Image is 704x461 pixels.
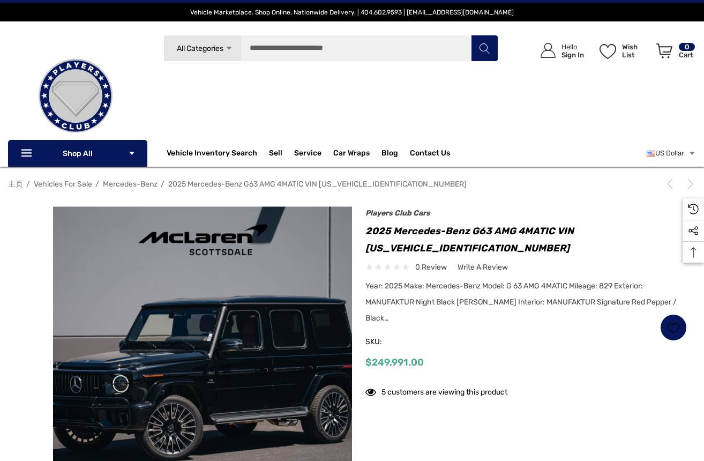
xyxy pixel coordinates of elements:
[651,32,696,74] a: Cart with 0 items
[647,143,696,164] a: USD
[668,322,680,334] svg: Wish List
[664,179,679,189] a: Previous
[8,180,23,189] a: 主页
[168,180,467,189] a: 2025 Mercedes-Benz G63 AMG 4MATIC VIN [US_VEHICLE_IDENTIFICATION_NUMBER]
[660,314,687,341] a: Wish List
[190,9,514,16] span: Vehicle Marketplace. Shop Online. Nationwide Delivery. | 404.602.9593 | [EMAIL_ADDRESS][DOMAIN_NAME]
[365,209,430,218] a: Players Club Cars
[458,263,508,272] span: Write a Review
[34,180,92,189] a: Vehicles For Sale
[365,382,507,399] div: 5 customers are viewing this product
[458,261,508,274] a: Write a Review
[688,204,699,214] svg: Recently Viewed
[333,143,381,164] a: Car Wraps
[22,42,129,150] img: Players Club | Cars For Sale
[163,35,241,62] a: All Categories Icon Arrow Down Icon Arrow Up
[365,356,424,368] span: $249,991.00
[8,140,147,167] p: Shop All
[600,44,616,59] svg: Wish List
[410,148,450,160] a: Contact Us
[177,44,223,53] span: All Categories
[681,179,696,189] a: Next
[415,261,447,274] span: 0 review
[622,43,650,59] p: Wish List
[8,175,696,194] nav: Breadcrumb
[225,44,233,53] svg: Icon Arrow Down
[541,43,556,58] svg: Icon User Account
[269,143,294,164] a: Sell
[656,43,672,58] svg: Review Your Cart
[561,43,584,51] p: Hello
[365,281,677,323] span: Year: 2025 Make: Mercedes-Benz Model: G 63 AMG 4MATIC Mileage: 829 Exterior: MANUFAKTUR Night Bla...
[528,32,589,69] a: Sign in
[294,148,321,160] a: Service
[595,32,651,69] a: Wish List Wish List
[103,180,158,189] a: Mercedes-Benz
[128,150,136,157] svg: Icon Arrow Down
[561,51,584,59] p: Sign In
[688,226,699,236] svg: Social Media
[365,222,687,257] h1: 2025 Mercedes-Benz G63 AMG 4MATIC VIN [US_VEHICLE_IDENTIFICATION_NUMBER]
[679,51,695,59] p: Cart
[381,148,398,160] a: Blog
[333,148,370,160] span: Car Wraps
[365,334,419,350] span: SKU:
[269,148,282,160] span: Sell
[20,147,36,160] svg: Icon Line
[679,43,695,51] p: 0
[167,148,257,160] a: Vehicle Inventory Search
[683,247,704,258] svg: Top
[471,35,498,62] button: Search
